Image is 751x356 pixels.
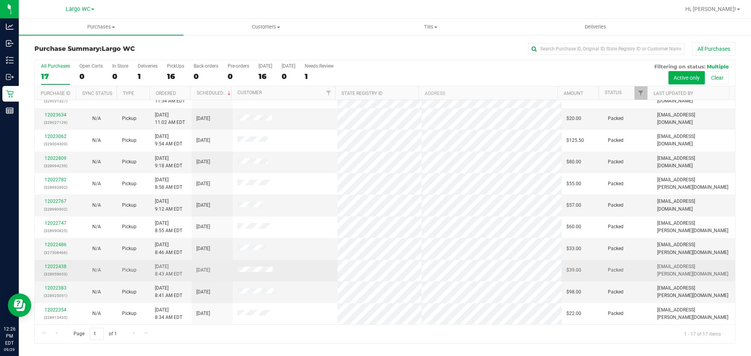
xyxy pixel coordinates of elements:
[6,73,14,81] inline-svg: Outbound
[40,162,71,170] p: (328994259)
[564,91,583,96] a: Amount
[322,86,335,100] a: Filter
[155,284,182,299] span: [DATE] 8:41 AM EDT
[45,177,66,182] a: 12022782
[566,202,581,209] span: $57.00
[40,119,71,126] p: (329027129)
[228,72,249,81] div: 0
[605,90,622,95] a: Status
[155,176,182,191] span: [DATE] 8:58 AM EDT
[194,63,218,69] div: Back-orders
[156,91,176,96] a: Ordered
[82,91,112,96] a: Sync Status
[123,91,134,96] a: Type
[657,133,730,148] span: [EMAIL_ADDRESS][DOMAIN_NAME]
[566,115,581,122] span: $20.00
[92,158,101,166] button: N/A
[348,19,513,35] a: Tills
[566,180,581,188] span: $55.00
[341,91,383,96] a: State Registry ID
[608,115,623,122] span: Packed
[92,267,101,273] span: Not Applicable
[45,285,66,291] a: 12022383
[122,202,137,209] span: Pickup
[608,180,623,188] span: Packed
[155,220,182,234] span: [DATE] 8:55 AM EDT
[8,293,31,317] iframe: Resource center
[167,72,184,81] div: 16
[138,63,158,69] div: Deliveries
[657,284,730,299] span: [EMAIL_ADDRESS][PERSON_NAME][DOMAIN_NAME]
[196,180,210,188] span: [DATE]
[566,245,581,252] span: $33.00
[282,72,295,81] div: 0
[90,328,104,340] input: 1
[196,223,210,231] span: [DATE]
[92,180,101,188] button: N/A
[122,223,137,231] span: Pickup
[513,19,678,35] a: Deliveries
[45,199,66,204] a: 12022767
[419,86,557,100] th: Address
[668,71,705,84] button: Active only
[566,137,584,144] span: $125.50
[566,288,581,296] span: $98.00
[184,23,348,30] span: Customers
[19,19,183,35] a: Purchases
[45,112,66,118] a: 12023634
[92,138,101,143] span: Not Applicable
[707,63,729,70] span: Multiple
[92,288,101,296] button: N/A
[122,115,137,122] span: Pickup
[259,72,272,81] div: 16
[79,72,103,81] div: 0
[92,137,101,144] button: N/A
[155,306,182,321] span: [DATE] 8:34 AM EDT
[92,223,101,231] button: N/A
[40,227,71,234] p: (328990825)
[608,202,623,209] span: Packed
[196,310,210,317] span: [DATE]
[67,328,123,340] span: Page of 1
[92,245,101,252] button: N/A
[228,63,249,69] div: Pre-orders
[155,155,182,170] span: [DATE] 9:18 AM EDT
[654,91,693,96] a: Last Updated By
[40,140,71,148] p: (329004309)
[574,23,617,30] span: Deliveries
[167,63,184,69] div: PickUps
[197,90,232,96] a: Scheduled
[282,63,295,69] div: [DATE]
[657,220,730,234] span: [EMAIL_ADDRESS][PERSON_NAME][DOMAIN_NAME]
[196,202,210,209] span: [DATE]
[196,267,210,274] span: [DATE]
[40,270,71,278] p: (328959653)
[237,90,262,95] a: Customer
[657,155,730,170] span: [EMAIL_ADDRESS][DOMAIN_NAME]
[155,133,182,148] span: [DATE] 9:54 AM EDT
[155,241,182,256] span: [DATE] 8:46 AM EDT
[138,72,158,81] div: 1
[349,23,512,30] span: Tills
[566,267,581,274] span: $39.00
[112,63,128,69] div: In Store
[45,156,66,161] a: 12022809
[657,111,730,126] span: [EMAIL_ADDRESS][DOMAIN_NAME]
[92,202,101,209] button: N/A
[45,134,66,139] a: 12023062
[657,306,730,321] span: [EMAIL_ADDRESS][PERSON_NAME][DOMAIN_NAME]
[196,245,210,252] span: [DATE]
[608,137,623,144] span: Packed
[122,137,137,144] span: Pickup
[92,116,101,121] span: Not Applicable
[566,310,581,317] span: $22.00
[196,288,210,296] span: [DATE]
[6,39,14,47] inline-svg: Inbound
[45,220,66,226] a: 12022747
[196,115,210,122] span: [DATE]
[40,206,71,213] p: (328990902)
[692,42,735,55] button: All Purchases
[259,63,272,69] div: [DATE]
[657,241,730,256] span: [EMAIL_ADDRESS][PERSON_NAME][DOMAIN_NAME]
[528,43,685,55] input: Search Purchase ID, Original ID, State Registry ID or Customer Name...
